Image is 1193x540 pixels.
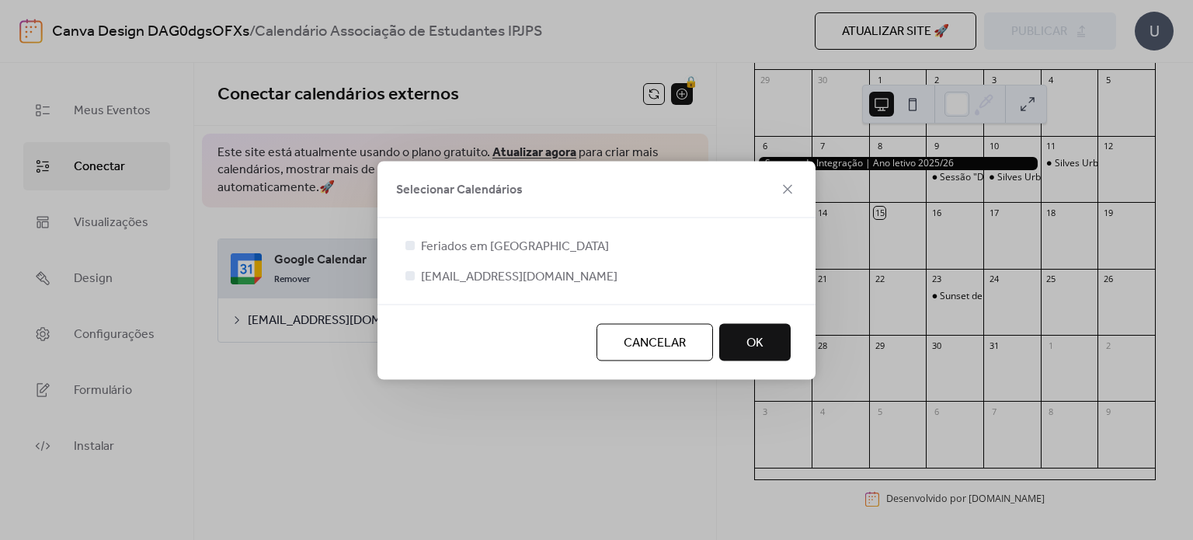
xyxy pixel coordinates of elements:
span: [EMAIL_ADDRESS][DOMAIN_NAME] [421,267,617,286]
span: OK [746,333,763,352]
span: Cancelar [624,333,686,352]
span: Selecionar Calendários [396,180,523,199]
button: OK [719,323,791,361]
span: Feriados em [GEOGRAPHIC_DATA] [421,237,609,256]
button: Cancelar [596,323,713,361]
